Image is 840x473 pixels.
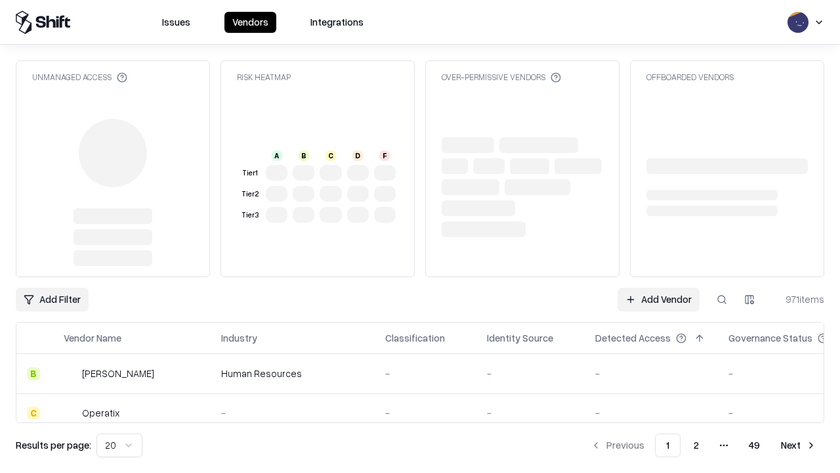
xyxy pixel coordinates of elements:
[64,367,77,380] img: Deel
[655,434,681,457] button: 1
[240,189,261,200] div: Tier 2
[683,434,709,457] button: 2
[221,406,364,420] div: -
[583,434,824,457] nav: pagination
[32,72,127,83] div: Unmanaged Access
[385,367,466,380] div: -
[487,331,553,345] div: Identity Source
[27,407,40,420] div: C
[240,210,261,221] div: Tier 3
[442,72,561,83] div: Over-Permissive Vendors
[299,150,309,161] div: B
[379,150,390,161] div: F
[385,331,445,345] div: Classification
[64,331,121,345] div: Vendor Name
[237,72,291,83] div: Risk Heatmap
[82,406,119,420] div: Operatix
[352,150,363,161] div: D
[646,72,734,83] div: Offboarded Vendors
[16,438,91,452] p: Results per page:
[773,434,824,457] button: Next
[728,331,812,345] div: Governance Status
[595,367,707,380] div: -
[487,367,574,380] div: -
[154,12,198,33] button: Issues
[772,292,824,306] div: 971 items
[325,150,336,161] div: C
[64,407,77,420] img: Operatix
[221,331,257,345] div: Industry
[487,406,574,420] div: -
[385,406,466,420] div: -
[27,367,40,380] div: B
[82,367,154,380] div: [PERSON_NAME]
[272,150,282,161] div: A
[618,288,700,311] a: Add Vendor
[221,367,364,380] div: Human Resources
[595,406,707,420] div: -
[240,168,261,179] div: Tier 1
[595,331,671,345] div: Detected Access
[303,12,371,33] button: Integrations
[224,12,276,33] button: Vendors
[738,434,770,457] button: 49
[16,288,89,311] button: Add Filter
